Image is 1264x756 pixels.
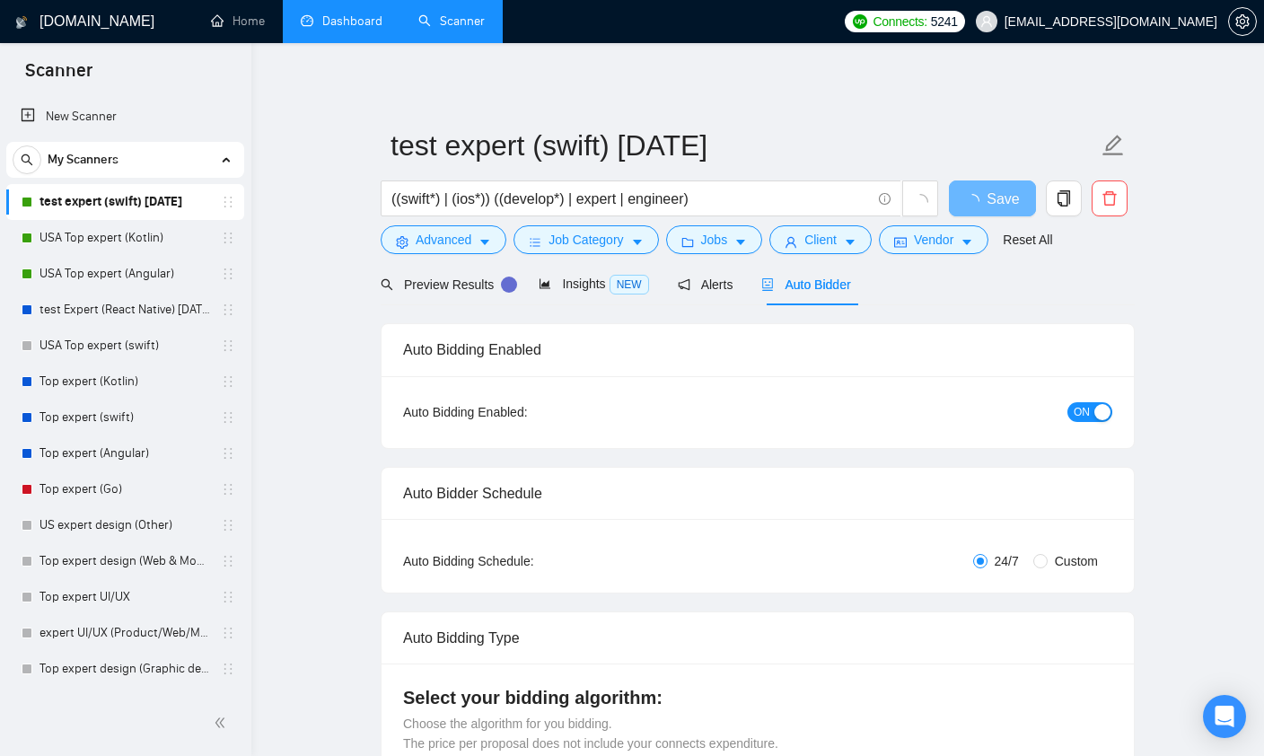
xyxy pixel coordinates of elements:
[1228,7,1257,36] button: setting
[1229,14,1256,29] span: setting
[1003,230,1052,250] a: Reset All
[221,662,235,676] span: holder
[39,579,210,615] a: Top expert UI/UX
[912,194,928,210] span: loading
[734,235,747,249] span: caret-down
[221,410,235,425] span: holder
[221,482,235,497] span: holder
[301,13,382,29] a: dashboardDashboard
[987,551,1026,571] span: 24/7
[391,123,1098,168] input: Scanner name...
[987,188,1019,210] span: Save
[513,225,658,254] button: barsJob Categorycaret-down
[221,626,235,640] span: holder
[914,230,953,250] span: Vendor
[39,364,210,400] a: Top expert (Kotlin)
[949,180,1036,216] button: Save
[403,685,1112,710] h4: Select your bidding algorithm:
[39,471,210,507] a: Top expert (Go)
[6,99,244,135] li: New Scanner
[221,267,235,281] span: holder
[610,275,649,294] span: NEW
[39,435,210,471] a: Top expert (Angular)
[391,188,871,210] input: Search Freelance Jobs...
[39,543,210,579] a: Top expert design (Web & Mobile) 0% answers [DATE]
[418,13,485,29] a: searchScanner
[221,554,235,568] span: holder
[39,615,210,651] a: expert UI/UX (Product/Web/Mobile)
[221,231,235,245] span: holder
[214,714,232,732] span: double-left
[15,8,28,37] img: logo
[761,277,850,292] span: Auto Bidder
[1046,180,1082,216] button: copy
[761,278,774,291] span: robot
[678,278,690,291] span: notification
[221,195,235,209] span: holder
[403,468,1112,519] div: Auto Bidder Schedule
[39,687,210,723] a: expert design (Product Design)
[403,402,639,422] div: Auto Bidding Enabled:
[381,277,510,292] span: Preview Results
[539,277,648,291] span: Insights
[403,551,639,571] div: Auto Bidding Schedule:
[403,716,778,751] span: Choose the algorithm for you bidding. The price per proposal does not include your connects expen...
[1074,402,1090,422] span: ON
[1048,551,1105,571] span: Custom
[666,225,763,254] button: folderJobscaret-down
[403,324,1112,375] div: Auto Bidding Enabled
[11,57,107,95] span: Scanner
[681,235,694,249] span: folder
[39,220,210,256] a: USA Top expert (Kotlin)
[894,235,907,249] span: idcard
[539,277,551,290] span: area-chart
[211,13,265,29] a: homeHome
[961,235,973,249] span: caret-down
[39,651,210,687] a: Top expert design (Graphic design)
[631,235,644,249] span: caret-down
[678,277,733,292] span: Alerts
[769,225,872,254] button: userClientcaret-down
[21,99,230,135] a: New Scanner
[879,193,891,205] span: info-circle
[221,303,235,317] span: holder
[879,225,988,254] button: idcardVendorcaret-down
[1047,190,1081,207] span: copy
[39,507,210,543] a: US expert design (Other)
[980,15,993,28] span: user
[39,256,210,292] a: USA Top expert (Angular)
[381,278,393,291] span: search
[39,328,210,364] a: USA Top expert (swift)
[13,145,41,174] button: search
[853,14,867,29] img: upwork-logo.png
[1102,134,1125,157] span: edit
[221,590,235,604] span: holder
[478,235,491,249] span: caret-down
[549,230,623,250] span: Job Category
[221,446,235,461] span: holder
[501,277,517,293] div: Tooltip anchor
[403,612,1112,664] div: Auto Bidding Type
[785,235,797,249] span: user
[221,374,235,389] span: holder
[221,338,235,353] span: holder
[701,230,728,250] span: Jobs
[381,225,506,254] button: settingAdvancedcaret-down
[844,235,856,249] span: caret-down
[221,518,235,532] span: holder
[1228,14,1257,29] a: setting
[804,230,837,250] span: Client
[1092,180,1128,216] button: delete
[529,235,541,249] span: bars
[39,184,210,220] a: test expert (swift) [DATE]
[416,230,471,250] span: Advanced
[39,292,210,328] a: test Expert (React Native) [DATE]
[48,142,118,178] span: My Scanners
[1203,695,1246,738] div: Open Intercom Messenger
[39,400,210,435] a: Top expert (swift)
[1093,190,1127,207] span: delete
[873,12,926,31] span: Connects:
[965,194,987,208] span: loading
[396,235,408,249] span: setting
[931,12,958,31] span: 5241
